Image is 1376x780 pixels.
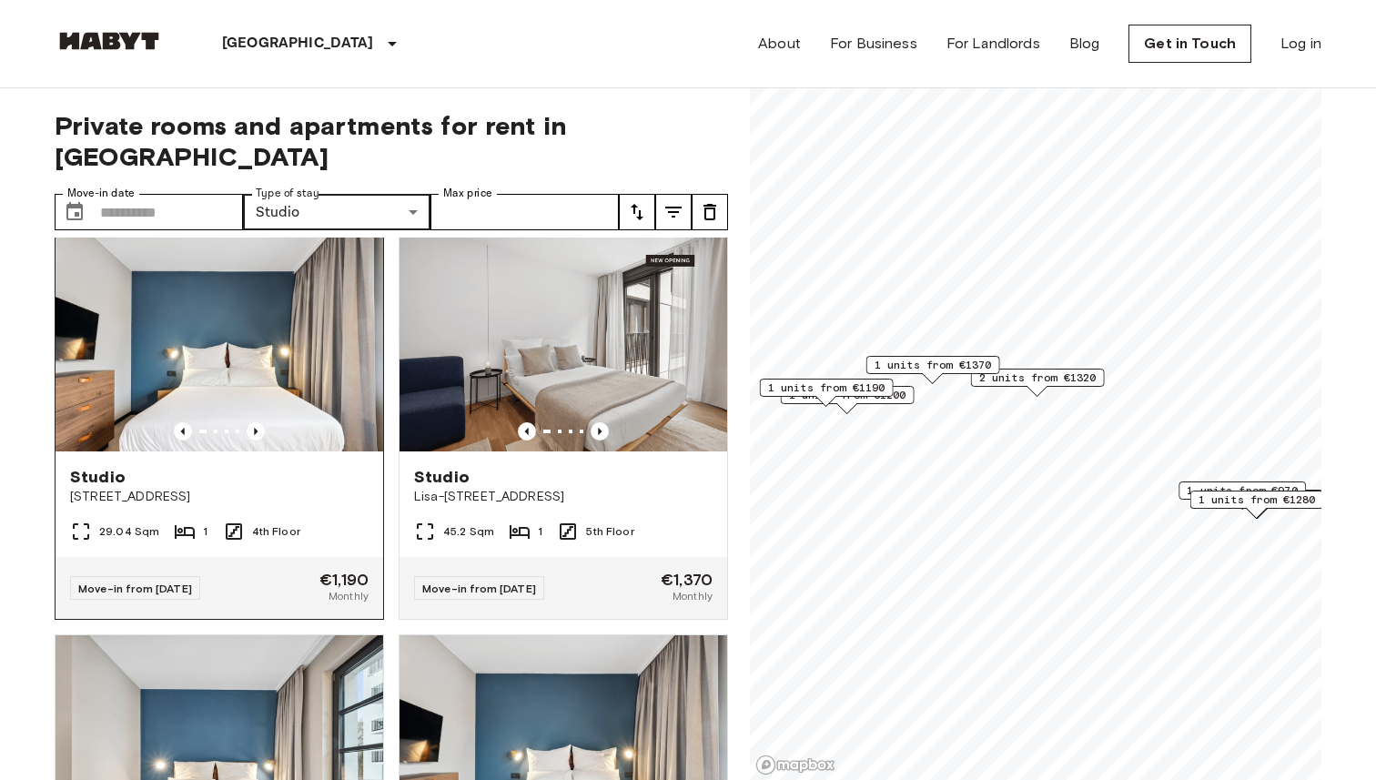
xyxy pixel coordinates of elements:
[789,387,906,403] span: 1 units from €1200
[1128,25,1251,63] a: Get in Touch
[781,386,915,414] div: Map marker
[979,370,1097,386] span: 2 units from €1320
[1069,33,1100,55] a: Blog
[758,33,801,55] a: About
[243,194,431,230] div: Studio
[443,186,492,201] label: Max price
[67,186,135,201] label: Move-in date
[329,588,369,604] span: Monthly
[971,369,1105,397] div: Map marker
[755,755,835,775] a: Mapbox logo
[1280,33,1321,55] a: Log in
[414,488,713,506] span: Lisa-[STREET_ADDRESS]
[414,466,470,488] span: Studio
[619,194,655,230] button: tune
[1187,482,1298,499] span: 1 units from €970
[830,33,917,55] a: For Business
[946,33,1040,55] a: For Landlords
[400,233,727,451] img: Marketing picture of unit DE-01-489-503-001
[768,380,885,396] span: 1 units from €1190
[56,233,383,451] img: Marketing picture of unit DE-01-481-418-01
[247,422,265,441] button: Previous image
[538,523,542,540] span: 1
[55,232,384,620] a: Marketing picture of unit DE-01-481-418-01Previous imagePrevious imageStudio[STREET_ADDRESS]29.04...
[399,232,728,620] a: Marketing picture of unit DE-01-489-503-001Previous imagePrevious imageStudioLisa-[STREET_ADDRESS...
[56,194,93,230] button: Choose date
[591,422,609,441] button: Previous image
[1179,481,1306,510] div: Map marker
[70,488,369,506] span: [STREET_ADDRESS]
[692,194,728,230] button: tune
[99,523,159,540] span: 29.04 Sqm
[673,588,713,604] span: Monthly
[203,523,207,540] span: 1
[78,582,192,595] span: Move-in from [DATE]
[875,357,992,373] span: 1 units from €1370
[252,523,300,540] span: 4th Floor
[174,422,192,441] button: Previous image
[222,33,374,55] p: [GEOGRAPHIC_DATA]
[422,582,536,595] span: Move-in from [DATE]
[319,572,369,588] span: €1,190
[443,523,494,540] span: 45.2 Sqm
[1199,491,1316,508] span: 1 units from €1280
[70,466,126,488] span: Studio
[256,186,319,201] label: Type of stay
[55,110,728,172] span: Private rooms and apartments for rent in [GEOGRAPHIC_DATA]
[586,523,633,540] span: 5th Floor
[866,356,1000,384] div: Map marker
[655,194,692,230] button: tune
[518,422,536,441] button: Previous image
[1190,491,1324,519] div: Map marker
[760,379,894,407] div: Map marker
[661,572,713,588] span: €1,370
[55,32,164,50] img: Habyt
